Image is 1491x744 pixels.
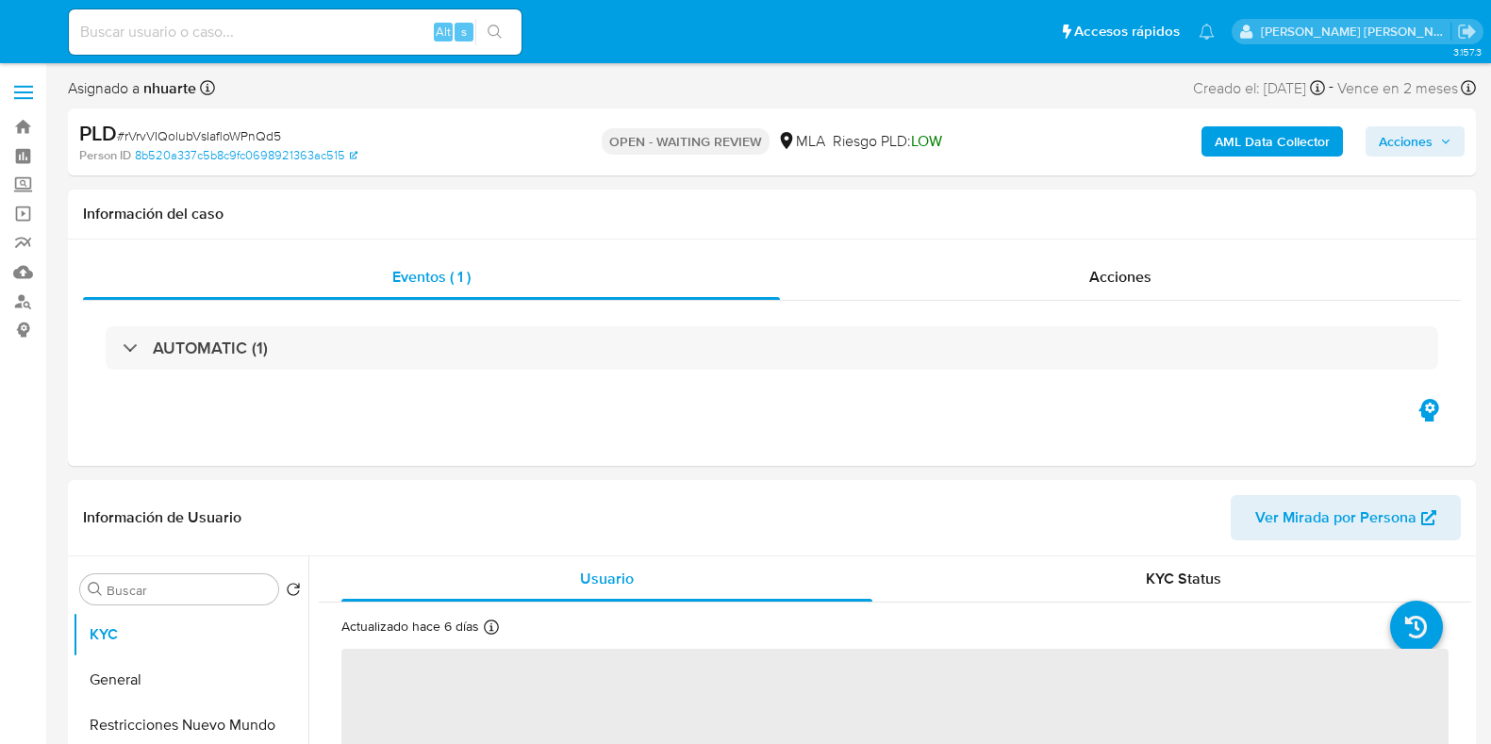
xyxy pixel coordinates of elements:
button: Ver Mirada por Persona [1231,495,1461,540]
b: AML Data Collector [1215,126,1330,157]
p: Actualizado hace 6 días [341,618,479,636]
span: Riesgo PLD: [833,131,942,152]
span: Asignado a [68,78,196,99]
button: KYC [73,612,308,657]
span: KYC Status [1146,568,1221,589]
span: Vence en 2 meses [1337,78,1458,99]
button: search-icon [475,19,514,45]
input: Buscar [107,582,271,599]
span: Acciones [1089,266,1151,288]
span: Alt [436,23,451,41]
span: Acciones [1379,126,1433,157]
h3: AUTOMATIC (1) [153,338,268,358]
span: - [1329,75,1334,101]
b: PLD [79,118,117,148]
span: Eventos ( 1 ) [392,266,471,288]
button: General [73,657,308,703]
p: noelia.huarte@mercadolibre.com [1261,23,1451,41]
div: Creado el: [DATE] [1193,75,1325,101]
span: Accesos rápidos [1074,22,1180,41]
h1: Información del caso [83,205,1461,223]
button: Acciones [1366,126,1465,157]
div: MLA [777,131,825,152]
input: Buscar usuario o caso... [69,20,522,44]
span: Ver Mirada por Persona [1255,495,1416,540]
a: Salir [1457,22,1477,41]
span: LOW [911,130,942,152]
span: # rVrvVIQolubVsIafloWPnQd5 [117,126,281,145]
b: nhuarte [140,77,196,99]
button: Volver al orden por defecto [286,582,301,603]
button: AML Data Collector [1201,126,1343,157]
a: 8b520a337c5b8c9fc0698921363ac515 [135,147,357,164]
button: Buscar [88,582,103,597]
span: Usuario [580,568,634,589]
a: Notificaciones [1199,24,1215,40]
span: s [461,23,467,41]
h1: Información de Usuario [83,508,241,527]
div: AUTOMATIC (1) [106,326,1438,370]
b: Person ID [79,147,131,164]
p: OPEN - WAITING REVIEW [602,128,770,155]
